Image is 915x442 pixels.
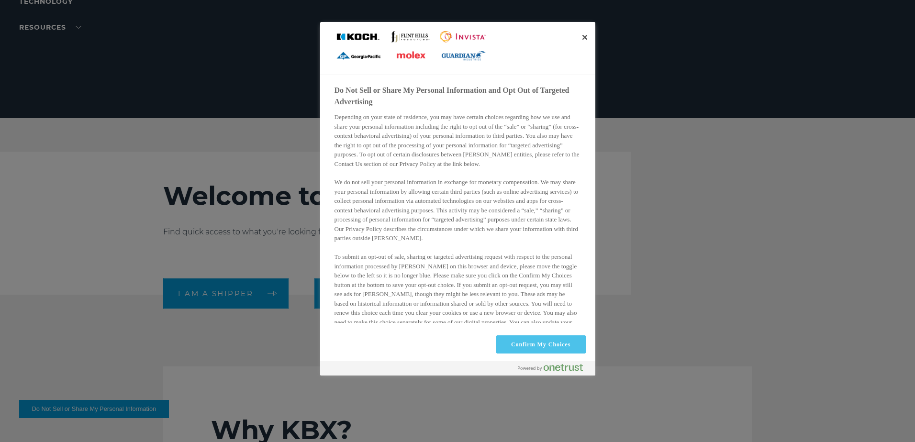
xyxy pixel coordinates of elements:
a: Powered by OneTrust Opens in a new Tab [518,364,591,376]
div: Company Logo Lockup [335,27,488,65]
h2: Do Not Sell or Share My Personal Information and Opt Out of Targeted Advertising [335,85,580,108]
img: Powered by OneTrust Opens in a new Tab [518,364,583,371]
button: Close [574,27,595,48]
div: Depending on your state of residence, you may have certain choices regarding how we use and share... [335,112,580,345]
img: Company Logo Lockup [335,29,488,63]
button: Confirm My Choices [496,335,586,354]
div: Do Not Sell or Share My Personal Information and Opt Out of Targeted Advertising [320,22,595,376]
div: Preference center [320,22,595,376]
